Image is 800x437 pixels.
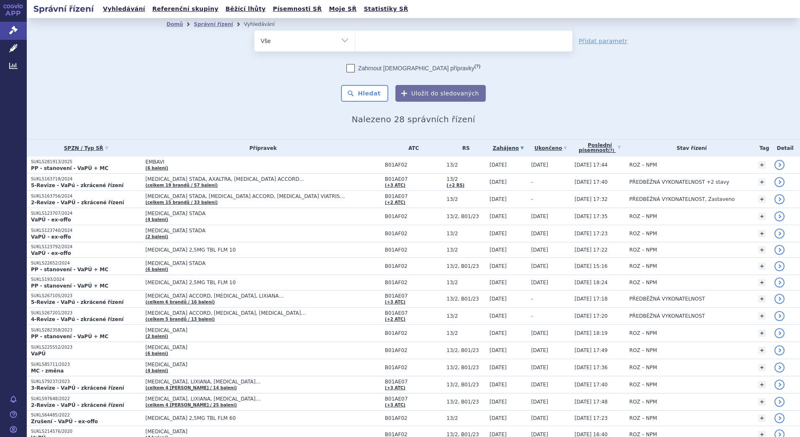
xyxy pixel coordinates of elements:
p: SUKLS97648/2022 [31,396,141,402]
span: [DATE] [490,263,507,269]
span: [DATE] [490,213,507,219]
span: [DATE] [531,415,548,421]
span: [DATE] 17:40 [574,382,608,388]
span: [MEDICAL_DATA] [146,429,355,434]
span: [DATE] [531,330,548,336]
span: [DATE] [490,347,507,353]
a: + [758,329,766,337]
span: [DATE] [490,280,507,285]
span: 13/2, B01/23 [446,382,485,388]
a: Písemnosti SŘ [270,3,324,15]
p: SUKLS267201/2023 [31,310,141,316]
a: Zahájeno [490,142,527,154]
span: [DATE] 18:19 [574,330,608,336]
a: + [758,279,766,286]
span: ROZ – NPM [629,162,657,168]
span: - [531,179,533,185]
a: + [758,295,766,303]
strong: VaPÚ - ex-offo [31,234,71,240]
li: Vyhledávání [244,18,286,31]
a: (+2 ATC) [385,200,405,205]
a: Domů [167,21,183,27]
a: Referenční skupiny [150,3,221,15]
span: B01AF02 [385,280,442,285]
abbr: (?) [474,64,480,69]
a: detail [774,380,785,390]
a: detail [774,328,785,338]
a: Statistiky SŘ [361,3,410,15]
a: (+2 ATC) [385,317,405,321]
a: + [758,246,766,254]
p: SUKLS85711/2023 [31,362,141,368]
span: B01AE07 [385,396,442,402]
a: (+3 ATC) [385,386,405,390]
a: (6 balení) [146,267,168,272]
span: 13/2 [446,231,485,236]
strong: 5-Revize - VaPú - zkrácené řízení [31,183,123,188]
span: [DATE] [490,231,507,236]
span: B01AF02 [385,365,442,370]
a: detail [774,245,785,255]
span: [MEDICAL_DATA] ACCORD, [MEDICAL_DATA], LIXIANA… [146,293,355,299]
a: (celkem 4 [PERSON_NAME] / 14 balení) [146,386,237,390]
span: 13/2 [446,247,485,253]
span: ROZ – NPM [629,382,657,388]
span: ROZ – NPM [629,231,657,236]
a: (4 balení) [146,217,168,222]
span: [DATE] 17:23 [574,415,608,421]
a: Správní řízení [194,21,233,27]
button: Hledat [341,85,388,102]
span: B01AE07 [385,193,442,199]
a: (+3 ATC) [385,300,405,304]
span: B01AF02 [385,347,442,353]
span: ROZ – NPM [629,365,657,370]
a: (+3 ATC) [385,403,405,407]
span: 13/2 [446,330,485,336]
p: SUKLS281913/2025 [31,159,141,165]
span: 13/2, B01/23 [446,347,485,353]
span: [DATE] 17:22 [574,247,608,253]
span: [DATE] [490,247,507,253]
abbr: (?) [608,148,614,153]
a: (celkem 4 [PERSON_NAME] / 25 balení) [146,403,237,407]
strong: 5-Revize - VaPú - zkrácené řízení [31,299,123,305]
span: B01AE07 [385,293,442,299]
span: ROZ – NPM [629,347,657,353]
strong: PP - stanovení - VaPÚ + MC [31,165,108,171]
a: + [758,161,766,169]
span: 13/2 [446,162,485,168]
span: [DATE] 17:48 [574,399,608,405]
span: [DATE] [531,399,548,405]
p: SUKLS64485/2022 [31,412,141,418]
span: B01AF02 [385,415,442,421]
span: ROZ – NPM [629,415,657,421]
a: + [758,364,766,371]
span: 13/2 [446,313,485,319]
span: B01AE07 [385,310,442,316]
span: [DATE] [531,213,548,219]
span: [DATE] 17:18 [574,296,608,302]
p: SUKLS225552/2023 [31,344,141,350]
p: SUKLS22652/2024 [31,260,141,266]
span: [DATE] [531,247,548,253]
strong: 2-Revize - VaPÚ - zkrácené řízení [31,200,124,206]
a: detail [774,311,785,321]
th: Přípravek [141,139,381,157]
span: ROZ – NPM [629,330,657,336]
span: [MEDICAL_DATA] STADA [146,211,355,216]
span: 13/2, B01/23 [446,296,485,302]
span: [MEDICAL_DATA] 2,5MG TBL FLM 10 [146,247,355,253]
span: [MEDICAL_DATA] 2,5MG TBL FLM 60 [146,415,355,421]
a: (4 balení) [146,368,168,373]
a: + [758,230,766,237]
strong: PP - stanovení - VaPÚ + MC [31,267,108,272]
span: B01AF02 [385,213,442,219]
span: [MEDICAL_DATA] [146,362,355,368]
span: ROZ – NPM [629,213,657,219]
a: (2 balení) [146,234,168,239]
strong: PP - stanovení - VaPÚ + MC [31,334,108,339]
span: [DATE] 17:49 [574,347,608,353]
strong: PP - stanovení - VaPÚ + MC [31,283,108,289]
span: 13/2, B01/23 [446,263,485,269]
span: PŘEDBĚŽNÁ VYKONATELNOST [629,296,705,302]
